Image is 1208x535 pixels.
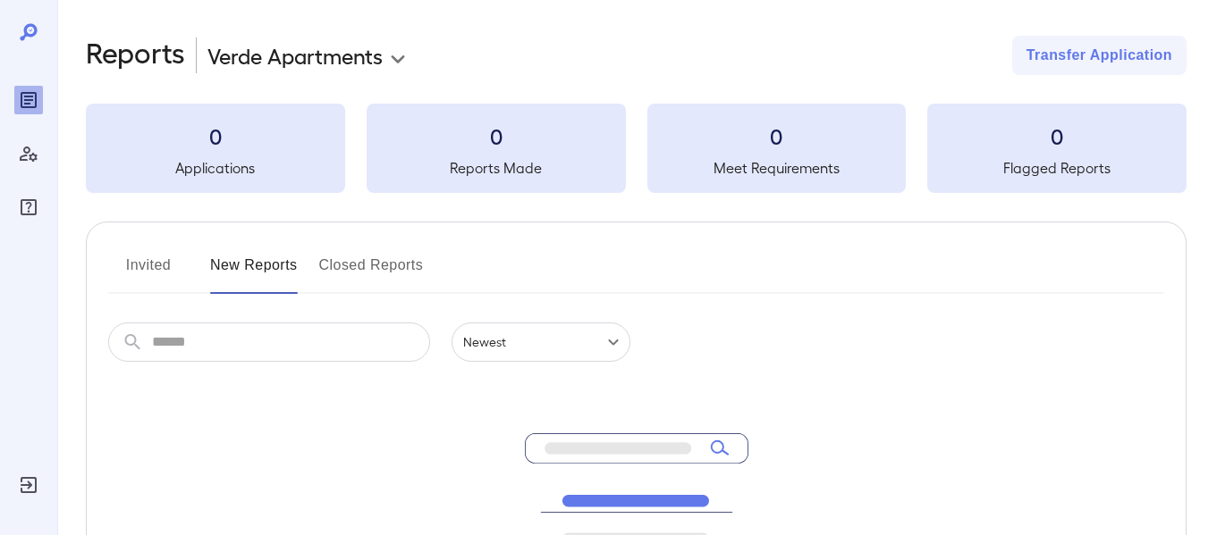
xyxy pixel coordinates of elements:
[14,86,43,114] div: Reports
[210,251,298,294] button: New Reports
[367,157,626,179] h5: Reports Made
[86,104,1187,193] summary: 0Applications0Reports Made0Meet Requirements0Flagged Reports
[86,157,345,179] h5: Applications
[927,121,1187,150] h3: 0
[14,471,43,499] div: Log Out
[1012,36,1187,75] button: Transfer Application
[647,157,907,179] h5: Meet Requirements
[108,251,189,294] button: Invited
[207,41,383,70] p: Verde Apartments
[319,251,424,294] button: Closed Reports
[14,139,43,168] div: Manage Users
[367,121,626,150] h3: 0
[86,36,185,75] h2: Reports
[14,193,43,222] div: FAQ
[86,121,345,150] h3: 0
[927,157,1187,179] h5: Flagged Reports
[452,322,630,362] div: Newest
[647,121,907,150] h3: 0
